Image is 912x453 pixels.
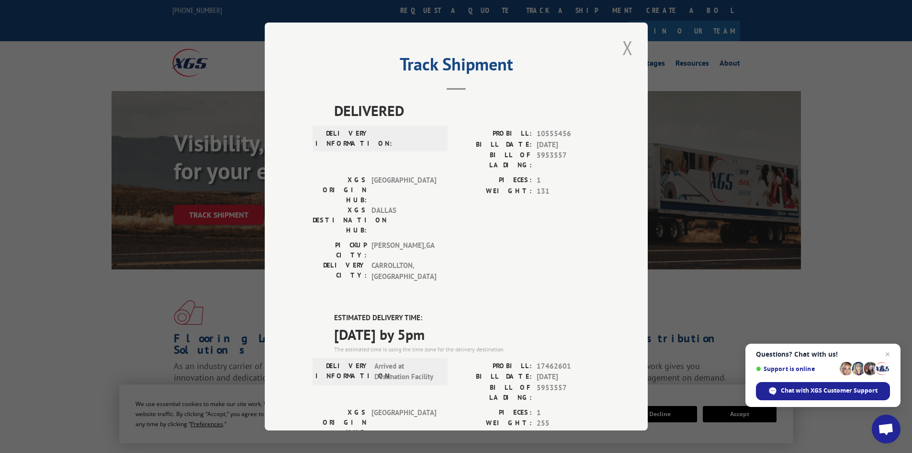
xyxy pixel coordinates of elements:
[537,361,600,372] span: 17462601
[537,372,600,383] span: [DATE]
[456,418,532,429] label: WEIGHT:
[334,100,600,121] span: DELIVERED
[315,128,370,149] label: DELIVERY INFORMATION:
[372,175,436,205] span: [GEOGRAPHIC_DATA]
[456,186,532,197] label: WEIGHT:
[313,407,367,438] label: XGS ORIGIN HUB:
[756,350,890,358] span: Questions? Chat with us!
[456,407,532,418] label: PIECES:
[456,128,532,139] label: PROBILL:
[372,260,436,282] span: CARROLLTON , [GEOGRAPHIC_DATA]
[872,415,901,443] a: Open chat
[537,150,600,170] span: 5953557
[313,260,367,282] label: DELIVERY CITY:
[374,361,439,383] span: Arrived at Destination Facility
[537,418,600,429] span: 255
[334,324,600,345] span: [DATE] by 5pm
[456,372,532,383] label: BILL DATE:
[537,383,600,403] span: 5953557
[456,139,532,151] label: BILL DATE:
[372,240,436,260] span: [PERSON_NAME] , GA
[334,345,600,354] div: The estimated time is using the time zone for the delivery destination.
[334,313,600,324] label: ESTIMATED DELIVERY TIME:
[756,365,836,372] span: Support is online
[313,175,367,205] label: XGS ORIGIN HUB:
[315,361,370,383] label: DELIVERY INFORMATION:
[456,383,532,403] label: BILL OF LADING:
[372,407,436,438] span: [GEOGRAPHIC_DATA]
[537,139,600,151] span: [DATE]
[537,128,600,139] span: 10555456
[456,150,532,170] label: BILL OF LADING:
[537,186,600,197] span: 131
[619,35,636,61] button: Close modal
[756,382,890,400] span: Chat with XGS Customer Support
[781,386,878,395] span: Chat with XGS Customer Support
[372,205,436,235] span: DALLAS
[313,58,600,76] h2: Track Shipment
[537,175,600,186] span: 1
[313,205,367,235] label: XGS DESTINATION HUB:
[313,240,367,260] label: PICKUP CITY:
[456,175,532,186] label: PIECES:
[537,407,600,418] span: 1
[456,361,532,372] label: PROBILL:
